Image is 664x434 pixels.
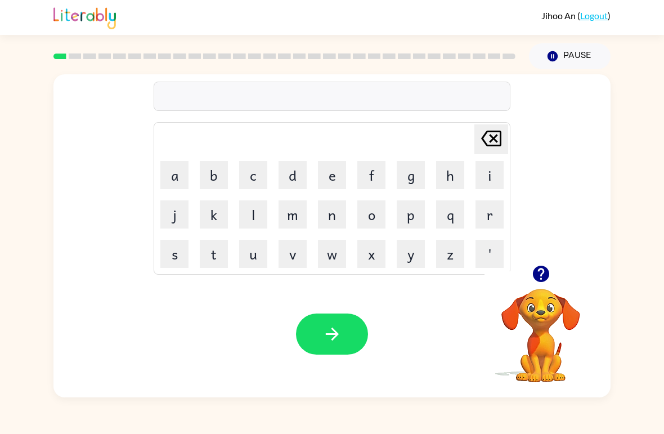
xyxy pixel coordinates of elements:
button: ' [475,240,504,268]
button: m [279,200,307,229]
button: n [318,200,346,229]
button: t [200,240,228,268]
span: Jihoo An [541,10,577,21]
button: e [318,161,346,189]
button: h [436,161,464,189]
button: a [160,161,189,189]
a: Logout [580,10,608,21]
button: v [279,240,307,268]
button: d [279,161,307,189]
button: j [160,200,189,229]
img: Literably [53,5,116,29]
button: k [200,200,228,229]
button: o [357,200,385,229]
div: ( ) [541,10,611,21]
button: Pause [529,43,611,69]
button: i [475,161,504,189]
button: w [318,240,346,268]
button: b [200,161,228,189]
button: l [239,200,267,229]
video: Your browser must support playing .mp4 files to use Literably. Please try using another browser. [484,271,597,384]
button: p [397,200,425,229]
button: x [357,240,385,268]
button: g [397,161,425,189]
button: s [160,240,189,268]
button: z [436,240,464,268]
button: f [357,161,385,189]
button: u [239,240,267,268]
button: q [436,200,464,229]
button: y [397,240,425,268]
button: c [239,161,267,189]
button: r [475,200,504,229]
